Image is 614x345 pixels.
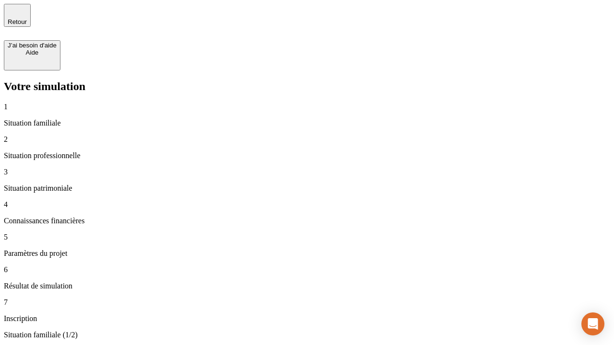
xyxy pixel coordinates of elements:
[4,298,610,307] p: 7
[4,331,610,339] p: Situation familiale (1/2)
[581,312,604,335] div: Open Intercom Messenger
[4,80,610,93] h2: Votre simulation
[4,314,610,323] p: Inscription
[8,18,27,25] span: Retour
[8,42,57,49] div: J’ai besoin d'aide
[4,135,610,144] p: 2
[4,119,610,127] p: Situation familiale
[4,103,610,111] p: 1
[4,151,610,160] p: Situation professionnelle
[4,249,610,258] p: Paramètres du projet
[8,49,57,56] div: Aide
[4,265,610,274] p: 6
[4,233,610,241] p: 5
[4,40,60,70] button: J’ai besoin d'aideAide
[4,4,31,27] button: Retour
[4,200,610,209] p: 4
[4,184,610,193] p: Situation patrimoniale
[4,282,610,290] p: Résultat de simulation
[4,168,610,176] p: 3
[4,217,610,225] p: Connaissances financières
